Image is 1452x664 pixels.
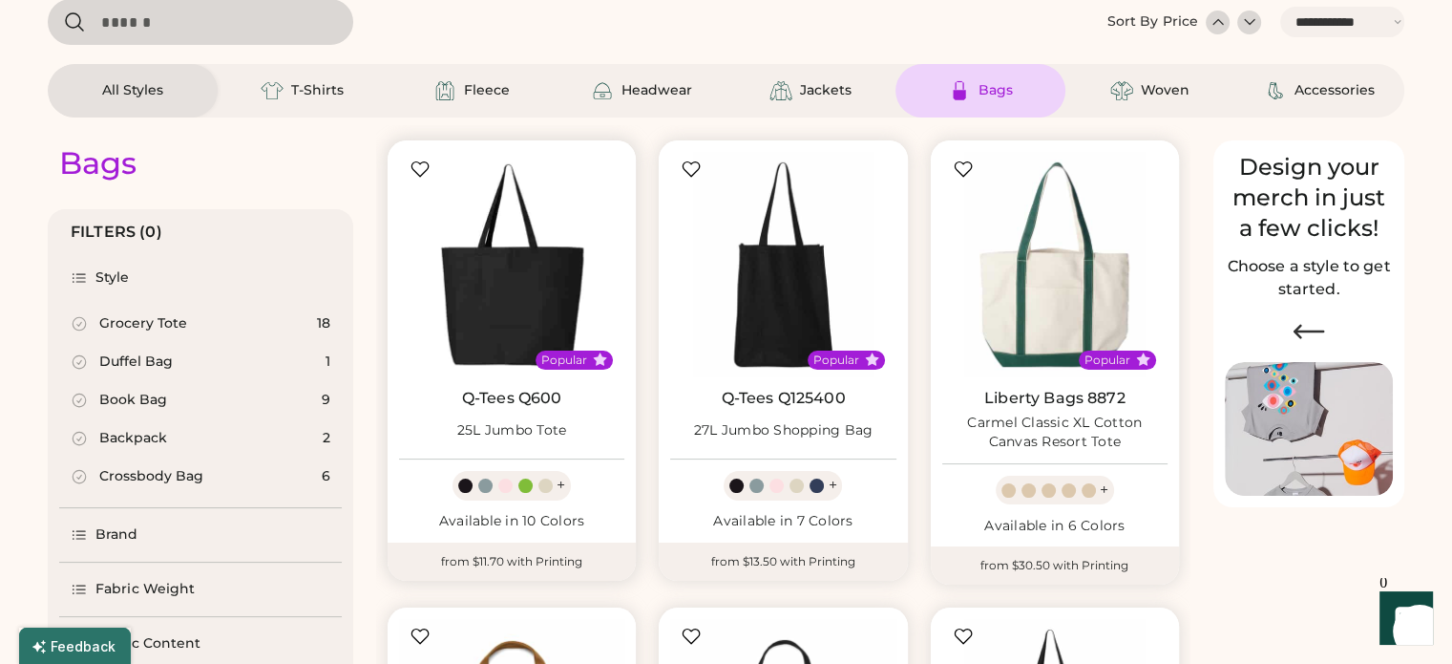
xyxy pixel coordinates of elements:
img: Bags Icon [948,79,971,102]
div: Backpack [99,429,167,448]
div: Duffel Bag [99,353,173,372]
div: Available in 10 Colors [399,512,624,531]
a: Q-Tees Q600 [462,389,562,408]
div: Available in 7 Colors [670,512,895,531]
img: Image of Lisa Congdon Eye Print on T-Shirt and Hat [1225,362,1393,497]
div: Woven [1141,81,1189,100]
div: 9 [322,391,330,410]
div: + [1100,480,1108,501]
img: Jackets Icon [769,79,792,102]
img: Woven Icon [1110,79,1133,102]
div: 1 [326,353,330,372]
div: Grocery Tote [99,314,187,333]
img: Q-Tees Q125400 27L Jumbo Shopping Bag [670,152,895,377]
img: T-Shirts Icon [261,79,284,102]
div: Accessories [1294,81,1375,100]
div: + [557,475,565,496]
img: Accessories Icon [1264,79,1287,102]
div: 18 [317,314,330,333]
div: FILTERS (0) [71,221,162,244]
div: Style [95,268,130,288]
div: 25L Jumbo Tote [457,421,567,440]
div: Bags [979,81,1013,100]
img: Headwear Icon [591,79,614,102]
div: Crossbody Bag [99,467,203,486]
div: Book Bag [99,391,167,410]
button: Popular Style [865,353,879,367]
div: Fleece [464,81,510,100]
img: Fleece Icon [433,79,456,102]
div: Brand [95,525,138,545]
div: Popular [1084,353,1130,368]
div: Popular [813,353,859,368]
button: Popular Style [1136,353,1150,367]
div: Headwear [621,81,692,100]
h2: Choose a style to get started. [1225,255,1393,301]
div: Sort By Price [1107,12,1198,32]
button: Popular Style [593,353,607,367]
a: Q-Tees Q125400 [721,389,845,408]
img: Liberty Bags 8872 Carmel Classic XL Cotton Canvas Resort Tote [942,152,1168,377]
div: 2 [323,429,330,448]
div: Fabric Weight [95,580,195,599]
div: 27L Jumbo Shopping Bag [694,421,873,440]
div: + [828,475,836,496]
div: Jackets [800,81,852,100]
div: from $13.50 with Printing [659,543,907,581]
iframe: Front Chat [1361,578,1443,660]
div: Popular [541,353,587,368]
div: Fabric Content [95,634,200,653]
img: Q-Tees Q600 25L Jumbo Tote [399,152,624,377]
div: from $11.70 with Printing [388,543,636,581]
div: Design your merch in just a few clicks! [1225,152,1393,244]
div: All Styles [102,81,163,100]
a: Liberty Bags 8872 [984,389,1126,408]
div: Bags [59,144,137,182]
div: T-Shirts [291,81,344,100]
div: Carmel Classic XL Cotton Canvas Resort Tote [942,414,1168,452]
div: from $30.50 with Printing [931,546,1179,585]
div: Available in 6 Colors [942,517,1168,536]
div: 6 [322,467,330,486]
